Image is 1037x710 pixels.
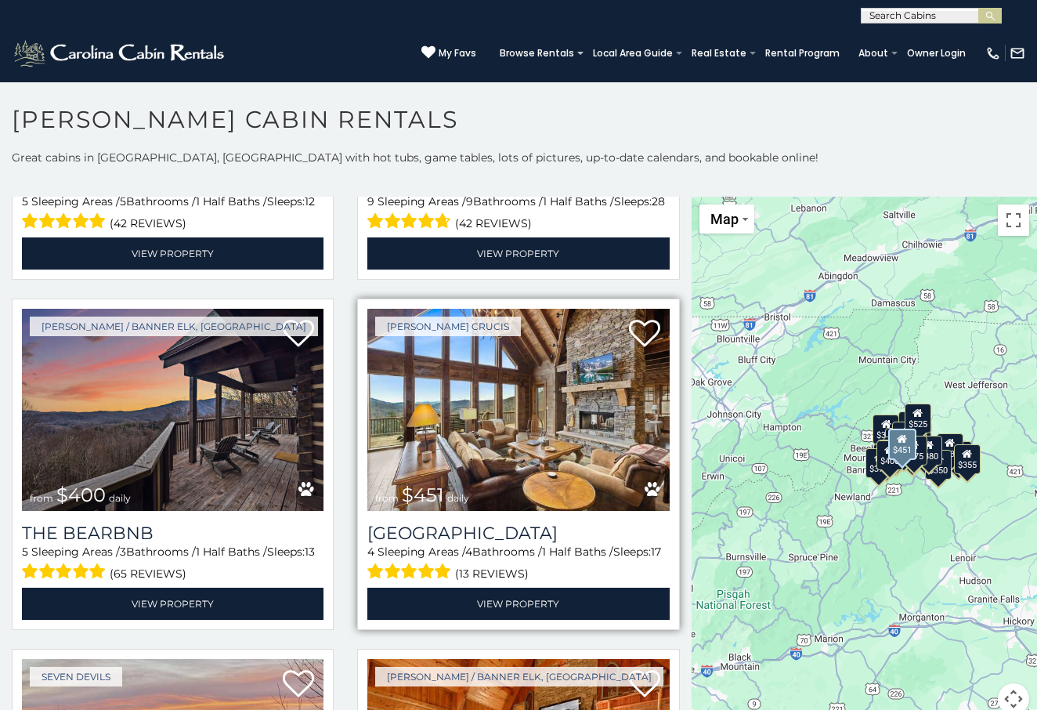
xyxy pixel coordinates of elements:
a: Cucumber Tree Lodge from $451 daily [367,309,669,511]
button: Toggle fullscreen view [998,205,1029,236]
span: 1 Half Baths / [196,194,267,208]
span: 1 Half Baths / [543,194,614,208]
div: $451 [888,429,916,460]
span: 4 [367,545,374,559]
div: $380 [916,435,942,465]
a: Browse Rentals [492,42,582,64]
a: The Bearbnb from $400 daily [22,309,323,511]
a: View Property [22,588,323,620]
a: Owner Login [899,42,974,64]
h3: Cucumber Tree Lodge [367,523,669,544]
span: 13 [305,545,315,559]
div: $675 [901,436,927,465]
div: Sleeping Areas / Bathrooms / Sleeps: [367,194,669,234]
span: from [375,492,399,504]
span: (42 reviews) [110,213,186,234]
a: Rental Program [757,42,847,64]
a: [PERSON_NAME] / Banner Elk, [GEOGRAPHIC_DATA] [30,317,318,336]
div: Sleeping Areas / Bathrooms / Sleeps: [367,544,669,584]
span: Map [710,211,739,227]
div: $355 [954,444,981,474]
a: The Bearbnb [22,523,323,544]
a: Local Area Guide [585,42,681,64]
span: 9 [466,194,473,208]
img: The Bearbnb [22,309,323,511]
div: $305 [873,414,900,444]
span: 5 [22,545,28,559]
span: daily [109,492,131,504]
span: $451 [402,484,444,506]
span: 1 Half Baths / [542,545,613,559]
a: About [851,42,896,64]
div: Sleeping Areas / Bathrooms / Sleeps: [22,544,323,584]
div: Sleeping Areas / Bathrooms / Sleeps: [22,194,323,234]
span: from [30,492,53,504]
span: 9 [367,194,374,208]
a: [PERSON_NAME] / Banner Elk, [GEOGRAPHIC_DATA] [375,667,663,686]
div: $350 [926,450,952,480]
a: Add to favorites [283,668,314,701]
span: (42 reviews) [455,213,532,234]
span: 1 Half Baths / [196,545,267,559]
img: mail-regular-white.png [1010,45,1025,61]
span: 5 [120,194,126,208]
a: [PERSON_NAME] Crucis [375,317,521,336]
div: $315 [899,438,926,468]
span: (65 reviews) [110,563,186,584]
div: $400 [876,440,903,469]
span: 4 [465,545,472,559]
a: My Favs [421,45,476,61]
span: 5 [22,194,28,208]
img: phone-regular-white.png [985,45,1001,61]
div: $525 [905,403,931,433]
a: View Property [367,237,669,270]
a: View Property [367,588,669,620]
a: Seven Devils [30,667,122,686]
div: $375 [866,447,893,477]
span: (13 reviews) [455,563,529,584]
span: 12 [305,194,315,208]
img: Cucumber Tree Lodge [367,309,669,511]
img: White-1-2.png [12,38,229,69]
div: $930 [937,433,963,463]
span: daily [447,492,469,504]
span: 3 [120,545,126,559]
a: [GEOGRAPHIC_DATA] [367,523,669,544]
span: 17 [651,545,661,559]
span: My Favs [439,46,476,60]
a: View Property [22,237,323,270]
button: Change map style [699,205,754,234]
a: Real Estate [684,42,754,64]
span: $400 [56,484,106,506]
span: 28 [652,194,665,208]
a: Add to favorites [629,318,660,351]
div: $395 [883,437,910,466]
